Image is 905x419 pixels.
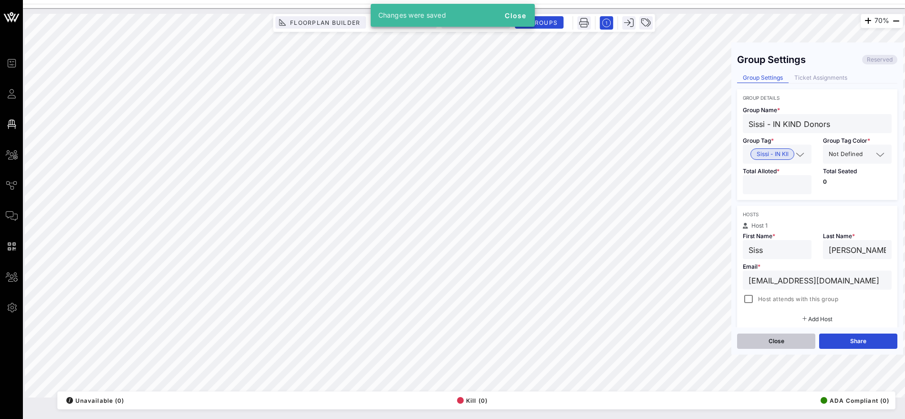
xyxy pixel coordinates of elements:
span: Email [743,263,760,270]
span: Add Host [808,315,832,323]
div: Ticket Assignments [789,73,853,83]
span: Close [504,11,527,20]
button: Kill (0) [454,394,488,407]
button: /Unavailable (0) [63,394,124,407]
div: Hosts [743,211,892,217]
p: 0 [823,179,892,185]
button: Close [737,334,815,349]
span: Sissi - IN KIND D… [757,149,788,159]
span: Group Name [743,106,780,114]
button: Groups [515,16,563,29]
span: Last Name [823,232,855,240]
span: Group Tag [743,137,774,144]
span: Host attends with this group [758,294,838,304]
div: / [66,397,73,404]
span: Unavailable (0) [66,397,124,404]
div: Not Defined [823,145,892,164]
span: Floorplan Builder [290,19,360,26]
button: Share [819,334,897,349]
button: Add Host [802,316,832,322]
button: ADA Compliant (0) [818,394,889,407]
button: Floorplan Builder [275,16,366,29]
span: Groups [529,19,558,26]
span: Total Alloted [743,168,780,175]
span: Group Tag Color [823,137,870,144]
span: First Name [743,232,775,240]
span: Total Seated [823,168,857,175]
div: Reserved [862,55,897,64]
span: ADA Compliant (0) [821,397,889,404]
div: Sissi - IN KIND Donors [743,145,811,164]
div: 70% [861,14,903,28]
div: Group Details [743,95,892,101]
button: Close [500,7,531,24]
div: Group Settings [737,54,806,65]
span: Not Defined [829,149,863,159]
span: Kill (0) [457,397,488,404]
span: Host 1 [751,222,768,229]
span: Changes were saved [378,11,447,19]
